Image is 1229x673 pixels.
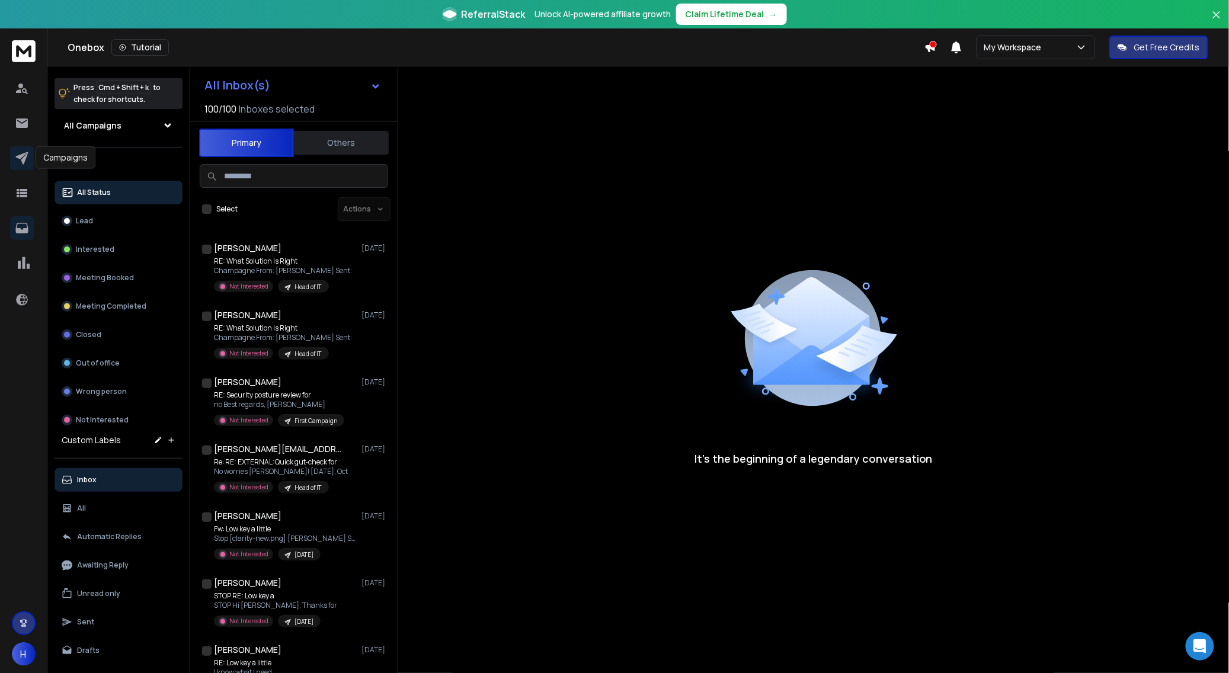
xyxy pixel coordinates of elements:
[76,216,93,226] p: Lead
[535,8,671,20] p: Unlock AI-powered affiliate growth
[77,646,100,655] p: Drafts
[1186,632,1214,661] div: Open Intercom Messenger
[12,642,36,666] button: H
[294,130,389,156] button: Others
[361,444,388,454] p: [DATE]
[77,475,97,485] p: Inbox
[214,467,348,476] p: No worries [PERSON_NAME]! [DATE], Oct
[295,617,313,626] p: [DATE]
[77,532,142,541] p: Automatic Replies
[214,510,281,522] h1: [PERSON_NAME]
[77,589,120,598] p: Unread only
[55,496,183,520] button: All
[62,434,121,446] h3: Custom Labels
[68,39,924,56] div: Onebox
[214,333,352,342] p: Champagne From: [PERSON_NAME] Sent:
[76,245,114,254] p: Interested
[214,266,352,275] p: Champagne From: [PERSON_NAME] Sent:
[984,41,1046,53] p: My Workspace
[214,577,281,589] h1: [PERSON_NAME]
[97,81,151,94] span: Cmd + Shift + k
[361,243,388,253] p: [DATE]
[55,525,183,549] button: Automatic Replies
[214,309,281,321] h1: [PERSON_NAME]
[76,302,146,311] p: Meeting Completed
[295,350,322,358] p: Head of IT
[361,377,388,387] p: [DATE]
[55,468,183,492] button: Inbox
[55,553,183,577] button: Awaiting Reply
[229,483,268,492] p: Not Interested
[462,7,526,21] span: ReferralStack
[214,534,356,543] p: Stop [clarity-new.png] [PERSON_NAME] Senior
[55,351,183,375] button: Out of office
[214,457,348,467] p: Re: RE: EXTERNAL:Quick gut‑check for
[76,330,101,339] p: Closed
[204,102,236,116] span: 100 / 100
[361,645,388,655] p: [DATE]
[214,644,281,656] h1: [PERSON_NAME]
[1209,7,1224,36] button: Close banner
[55,639,183,662] button: Drafts
[55,157,183,174] h3: Filters
[55,323,183,347] button: Closed
[55,114,183,137] button: All Campaigns
[214,390,344,400] p: RE: Security posture review for
[204,79,270,91] h1: All Inbox(s)
[77,188,111,197] p: All Status
[214,376,281,388] h1: [PERSON_NAME]
[1134,41,1200,53] p: Get Free Credits
[55,266,183,290] button: Meeting Booked
[55,610,183,634] button: Sent
[676,4,787,25] button: Claim Lifetime Deal→
[214,524,356,534] p: Fw: Low key a little
[214,591,337,601] p: STOP RE: Low key a
[111,39,169,56] button: Tutorial
[214,242,281,254] h1: [PERSON_NAME]
[769,8,777,20] span: →
[295,416,337,425] p: First Campaign
[214,443,344,455] h1: [PERSON_NAME][EMAIL_ADDRESS][DOMAIN_NAME]
[295,483,322,492] p: Head of IT
[76,273,134,283] p: Meeting Booked
[229,617,268,626] p: Not Interested
[214,323,352,333] p: RE: What Solution Is Right
[1109,36,1208,59] button: Get Free Credits
[76,415,129,425] p: Not Interested
[76,358,120,368] p: Out of office
[295,550,313,559] p: [DATE]
[55,408,183,432] button: Not Interested
[361,578,388,588] p: [DATE]
[229,282,268,291] p: Not Interested
[55,209,183,233] button: Lead
[55,380,183,403] button: Wrong person
[229,349,268,358] p: Not Interested
[694,450,933,467] p: It’s the beginning of a legendary conversation
[239,102,315,116] h3: Inboxes selected
[361,310,388,320] p: [DATE]
[214,601,337,610] p: STOP Hi [PERSON_NAME], Thanks for
[73,82,161,105] p: Press to check for shortcuts.
[77,504,86,513] p: All
[36,146,95,169] div: Campaigns
[77,617,94,627] p: Sent
[214,257,352,266] p: RE: What Solution Is Right
[295,283,322,291] p: Head of IT
[64,120,121,132] h1: All Campaigns
[55,294,183,318] button: Meeting Completed
[214,400,344,409] p: no Best regards, [PERSON_NAME]
[195,73,391,97] button: All Inbox(s)
[229,550,268,559] p: Not Interested
[76,387,127,396] p: Wrong person
[77,560,129,570] p: Awaiting Reply
[55,582,183,605] button: Unread only
[55,181,183,204] button: All Status
[216,204,238,214] label: Select
[199,129,294,157] button: Primary
[361,511,388,521] p: [DATE]
[229,416,268,425] p: Not Interested
[55,238,183,261] button: Interested
[214,658,321,668] p: RE: Low key a little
